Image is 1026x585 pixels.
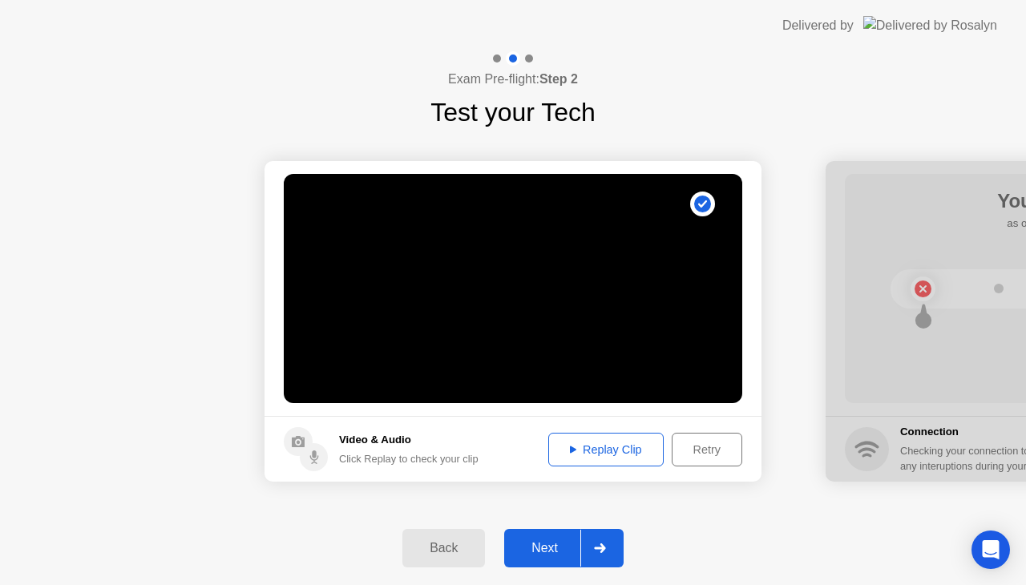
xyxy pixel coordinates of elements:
button: Retry [672,433,742,466]
div: Retry [677,443,737,456]
button: Back [402,529,485,567]
img: Delivered by Rosalyn [863,16,997,34]
div: Next [509,541,580,555]
div: Delivered by [782,16,854,35]
div: Replay Clip [554,443,658,456]
button: Next [504,529,624,567]
div: Back [407,541,480,555]
div: Open Intercom Messenger [971,531,1010,569]
h5: Video & Audio [339,432,479,448]
h4: Exam Pre-flight: [448,70,578,89]
b: Step 2 [539,72,578,86]
button: Replay Clip [548,433,664,466]
h1: Test your Tech [430,93,596,131]
div: Click Replay to check your clip [339,451,479,466]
